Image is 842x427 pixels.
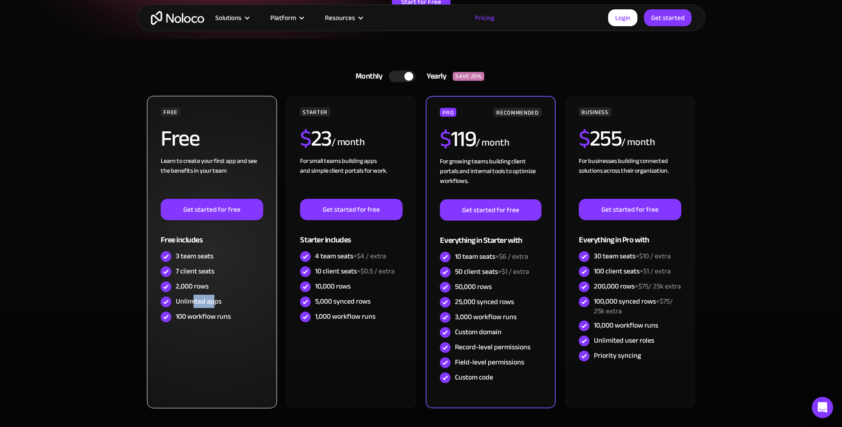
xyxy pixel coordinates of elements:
div: For businesses building connected solutions across their organization. ‍ [579,156,681,199]
span: +$10 / extra [636,249,671,263]
a: Get started for free [440,199,541,221]
a: Get started for free [579,199,681,220]
div: 2,000 rows [176,281,209,291]
div: Custom domain [455,327,502,337]
a: Pricing [464,12,506,24]
div: / month [621,135,655,150]
div: 10,000 rows [315,281,351,291]
div: Solutions [215,12,241,24]
div: 100,000 synced rows [594,297,681,316]
div: SAVE 20% [453,72,484,81]
div: STARTER [300,107,330,116]
div: Starter includes [300,220,402,249]
div: Yearly [415,70,453,83]
div: 10 client seats [315,266,395,276]
div: For growing teams building client portals and internal tools to optimize workflows. [440,157,541,199]
div: Platform [259,12,314,24]
div: 100 client seats [594,266,671,276]
a: home [151,11,204,25]
div: 3,000 workflow runs [455,312,517,322]
span: +$1 / extra [640,265,671,278]
div: Platform [270,12,296,24]
div: 10 team seats [455,252,528,261]
span: +$6 / extra [495,250,528,263]
div: / month [332,135,365,150]
div: Learn to create your first app and see the benefits in your team ‍ [161,156,263,199]
div: Priority syncing [594,351,641,360]
h2: Free [161,127,199,150]
span: $ [440,118,451,160]
div: PRO [440,108,456,117]
div: 50 client seats [455,267,529,277]
div: 3 team seats [176,251,213,261]
div: Open Intercom Messenger [812,397,833,418]
span: $ [300,118,311,159]
div: Field-level permissions [455,357,524,367]
div: 200,000 rows [594,281,681,291]
div: Unlimited apps [176,297,221,306]
div: 100 workflow runs [176,312,231,321]
div: Resources [325,12,355,24]
div: Custom code [455,372,493,382]
div: / month [476,136,509,150]
h2: 23 [300,127,332,150]
div: 25,000 synced rows [455,297,514,307]
div: 50,000 rows [455,282,492,292]
span: +$75/ 25k extra [635,280,681,293]
div: Resources [314,12,373,24]
div: Everything in Pro with [579,220,681,249]
div: Free includes [161,220,263,249]
div: 1,000 workflow runs [315,312,376,321]
div: 4 team seats [315,251,386,261]
span: +$75/ 25k extra [594,295,673,318]
h2: 119 [440,128,476,150]
a: Get started [644,9,692,26]
div: 10,000 workflow runs [594,320,658,330]
div: 30 team seats [594,251,671,261]
div: 5,000 synced rows [315,297,371,306]
div: Record-level permissions [455,342,530,352]
span: +$1 / extra [498,265,529,278]
a: Get started for free [161,199,263,220]
div: RECOMMENDED [494,108,541,117]
div: For small teams building apps and simple client portals for work. ‍ [300,156,402,199]
div: FREE [161,107,180,116]
div: Everything in Starter with [440,221,541,249]
div: Monthly [344,70,389,83]
span: +$4 / extra [353,249,386,263]
div: BUSINESS [579,107,611,116]
div: Solutions [204,12,259,24]
span: $ [579,118,590,159]
span: +$0.5 / extra [357,265,395,278]
div: 7 client seats [176,266,214,276]
a: Login [608,9,637,26]
a: Get started for free [300,199,402,220]
h2: 255 [579,127,621,150]
div: Unlimited user roles [594,336,654,345]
